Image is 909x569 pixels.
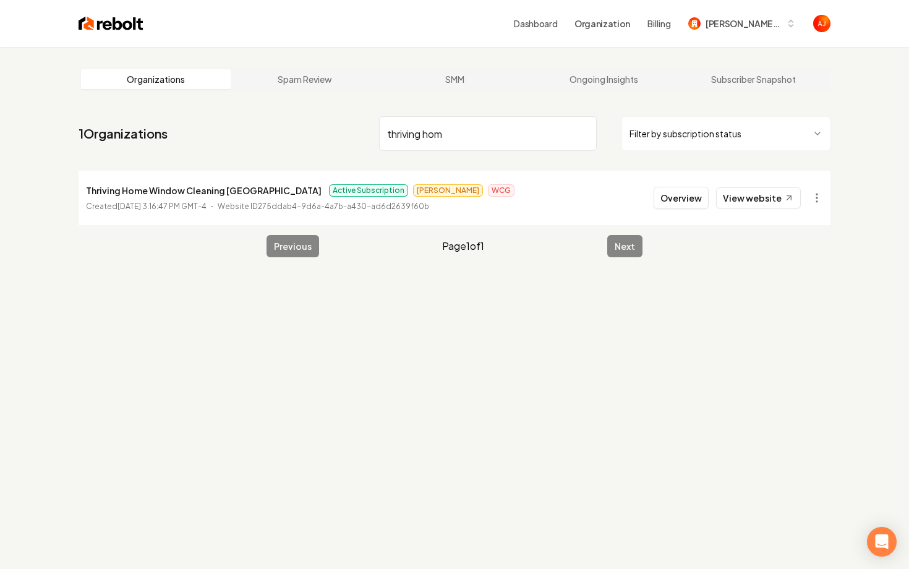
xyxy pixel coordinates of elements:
[413,184,483,197] span: [PERSON_NAME]
[231,69,380,89] a: Spam Review
[716,187,801,208] a: View website
[654,187,709,209] button: Overview
[86,183,322,198] p: Thriving Home Window Cleaning [GEOGRAPHIC_DATA]
[329,184,408,197] span: Active Subscription
[442,239,484,254] span: Page 1 of 1
[79,125,168,142] a: 1Organizations
[813,15,830,32] img: Austin Jellison
[688,17,701,30] img: Berg Custom Builds
[706,17,781,30] span: [PERSON_NAME] Custom Builds
[488,184,514,197] span: WCG
[380,69,529,89] a: SMM
[678,69,828,89] a: Subscriber Snapshot
[79,15,143,32] img: Rebolt Logo
[86,200,207,213] p: Created
[813,15,830,32] button: Open user button
[529,69,679,89] a: Ongoing Insights
[117,202,207,211] time: [DATE] 3:16:47 PM GMT-4
[218,200,429,213] p: Website ID 275ddab4-9d6a-4a7b-a430-ad6d2639f60b
[81,69,231,89] a: Organizations
[379,116,597,151] input: Search by name or ID
[647,17,671,30] button: Billing
[867,527,897,557] div: Open Intercom Messenger
[514,17,557,30] a: Dashboard
[567,12,638,35] button: Organization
